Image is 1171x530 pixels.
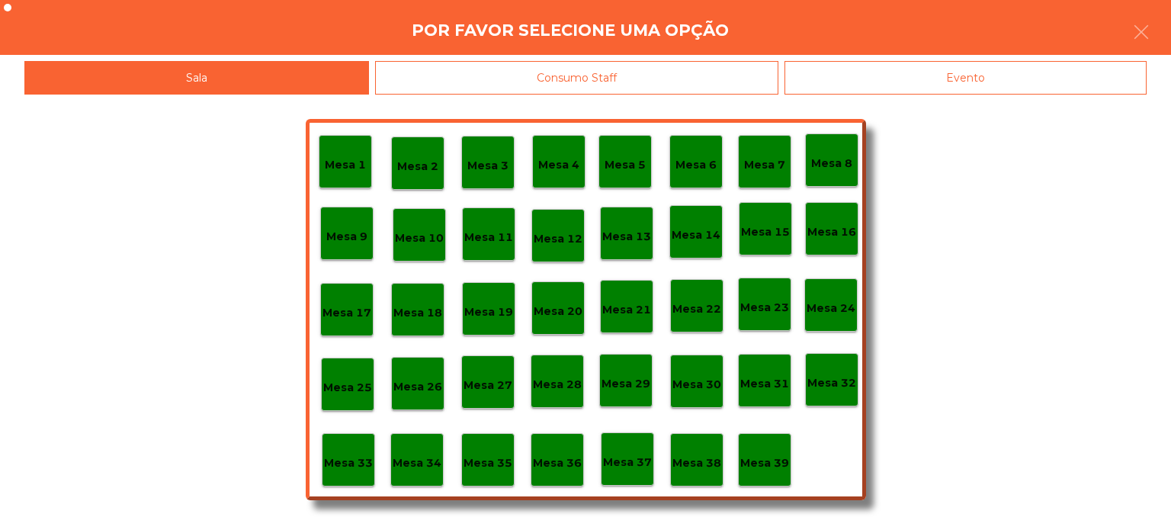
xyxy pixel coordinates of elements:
[784,61,1147,95] div: Evento
[323,379,372,397] p: Mesa 25
[322,304,371,322] p: Mesa 17
[393,378,442,396] p: Mesa 26
[326,228,367,246] p: Mesa 9
[464,229,513,246] p: Mesa 11
[395,230,444,247] p: Mesa 10
[807,223,856,241] p: Mesa 16
[534,230,582,248] p: Mesa 12
[672,226,720,244] p: Mesa 14
[740,455,789,472] p: Mesa 39
[602,375,650,393] p: Mesa 29
[467,157,509,175] p: Mesa 3
[675,156,717,174] p: Mesa 6
[741,223,790,241] p: Mesa 15
[740,375,789,393] p: Mesa 31
[602,301,651,319] p: Mesa 21
[533,376,582,393] p: Mesa 28
[605,156,646,174] p: Mesa 5
[807,374,856,392] p: Mesa 32
[811,155,852,172] p: Mesa 8
[412,19,729,42] h4: Por favor selecione uma opção
[464,455,512,472] p: Mesa 35
[672,376,721,393] p: Mesa 30
[672,300,721,318] p: Mesa 22
[534,303,582,320] p: Mesa 20
[603,454,652,471] p: Mesa 37
[602,228,651,246] p: Mesa 13
[672,455,721,472] p: Mesa 38
[464,304,513,321] p: Mesa 19
[533,455,582,472] p: Mesa 36
[24,61,369,95] div: Sala
[325,156,366,174] p: Mesa 1
[324,455,373,472] p: Mesa 33
[397,158,438,175] p: Mesa 2
[393,455,441,472] p: Mesa 34
[740,299,789,316] p: Mesa 23
[393,304,442,322] p: Mesa 18
[807,300,855,317] p: Mesa 24
[464,377,512,394] p: Mesa 27
[744,156,785,174] p: Mesa 7
[538,156,579,174] p: Mesa 4
[375,61,778,95] div: Consumo Staff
